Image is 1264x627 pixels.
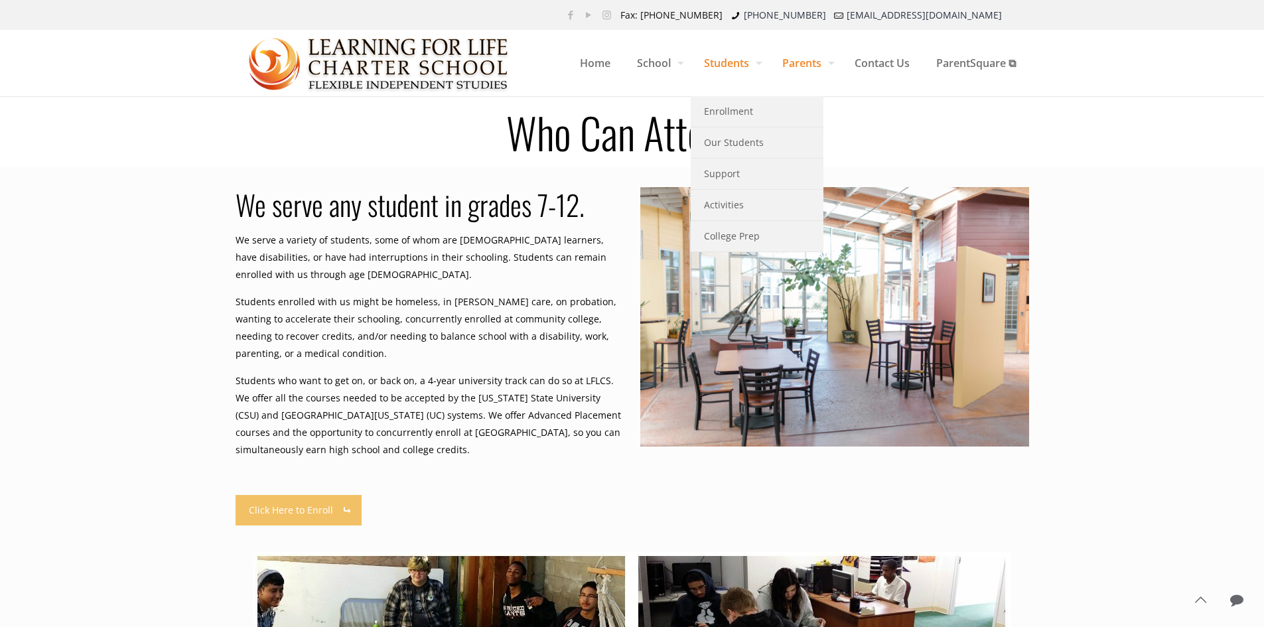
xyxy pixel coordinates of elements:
[564,8,578,21] a: Facebook icon
[833,9,846,21] i: mail
[691,127,823,159] a: Our Students
[847,9,1002,21] a: [EMAIL_ADDRESS][DOMAIN_NAME]
[841,30,923,96] a: Contact Us
[640,187,1029,447] img: Who Can Attend?
[704,228,760,245] span: College Prep
[769,43,841,83] span: Parents
[236,232,624,283] p: We serve a variety of students, some of whom are [DEMOGRAPHIC_DATA] learners, have disabilities, ...
[691,159,823,190] a: Support
[744,9,826,21] a: [PHONE_NUMBER]
[691,96,823,127] a: Enrollment
[624,43,691,83] span: School
[923,43,1029,83] span: ParentSquare ⧉
[1186,586,1214,614] a: Back to top icon
[567,43,624,83] span: Home
[236,495,362,525] a: Click Here to Enroll
[691,190,823,221] a: Activities
[567,30,624,96] a: Home
[691,221,823,252] a: College Prep
[249,30,510,96] a: Learning for Life Charter School
[704,165,740,182] span: Support
[729,9,742,21] i: phone
[704,196,744,214] span: Activities
[923,30,1029,96] a: ParentSquare ⧉
[704,134,764,151] span: Our Students
[841,43,923,83] span: Contact Us
[691,43,769,83] span: Students
[236,187,624,222] h2: We serve any student in grades 7-12.
[249,31,510,97] img: Who Can Attend?
[600,8,614,21] a: Instagram icon
[228,111,1037,153] h1: Who Can Attend?
[582,8,596,21] a: YouTube icon
[624,30,691,96] a: School
[704,103,753,120] span: Enrollment
[691,30,769,96] a: Students
[769,30,841,96] a: Parents
[236,293,624,362] p: Students enrolled with us might be homeless, in [PERSON_NAME] care, on probation, wanting to acce...
[236,372,624,458] p: Students who want to get on, or back on, a 4-year university track can do so at LFLCS. We offer a...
